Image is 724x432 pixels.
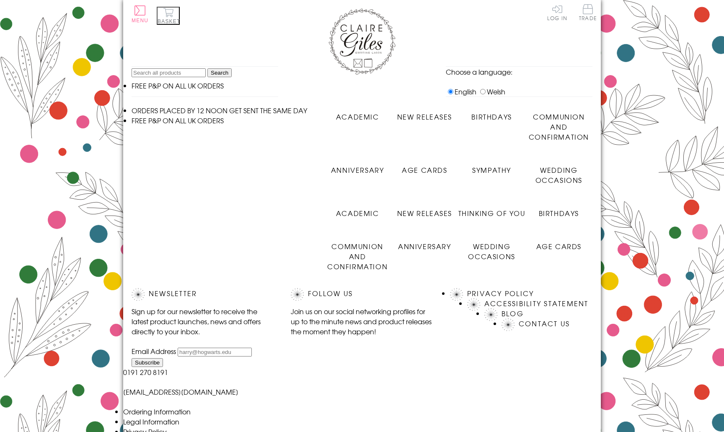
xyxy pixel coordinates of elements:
button: Menu [132,5,148,23]
a: New Releases [391,105,458,122]
a: Contact Us [519,318,570,328]
a: Trade [579,4,597,22]
span: Birthdays [471,112,512,122]
a: Sympathy [458,159,525,175]
a: Accessibility Statement [484,298,589,308]
span: Age Cards [536,241,582,251]
input: Search [207,68,232,77]
a: Blog [502,308,524,318]
span: Age Cards [402,165,447,175]
a: Ordering Information [123,406,191,416]
span: Anniversary [331,165,384,175]
input: harry@hogwarts.edu [178,348,252,357]
span: New Releases [397,208,452,218]
a: Anniversary [324,159,391,175]
input: English [448,89,453,94]
a: Anniversary [391,235,458,251]
p: Join us on our social networking profiles for up to the minute news and product releases the mome... [291,306,433,336]
span: Communion and Confirmation [327,241,388,271]
label: English [446,86,476,96]
a: Communion and Confirmation [525,105,592,142]
a: Birthdays [525,202,592,218]
a: Academic [324,202,391,218]
a: [EMAIL_ADDRESS][DOMAIN_NAME] [123,387,238,397]
span: Menu [132,18,148,23]
p: Sign up for our newsletter to receive the latest product launches, news and offers directly to yo... [132,306,274,336]
span: Academic [336,208,379,218]
span: Trade [579,4,597,21]
span: New Releases [397,112,452,122]
input: Search all products [132,68,206,77]
a: Legal Information [123,416,179,427]
a: Age Cards [525,235,592,251]
span: FREE P&P ON ALL UK ORDERS [132,115,224,125]
a: Age Cards [391,159,458,175]
a: Birthdays [458,105,525,122]
h2: Follow Us [291,288,433,301]
span: Thinking of You [458,208,525,218]
p: Choose a language: [446,67,592,77]
span: Communion and Confirmation [529,112,589,142]
a: New Releases [391,202,458,218]
button: Basket [157,7,180,25]
label: Email Address [132,346,176,356]
h2: Newsletter [132,288,274,301]
a: Log In [547,4,567,21]
span: ORDERS PLACED BY 12 NOON GET SENT THE SAME DAY [132,105,307,115]
a: Academic [324,105,391,122]
span: Birthdays [539,208,579,218]
a: Communion and Confirmation [324,235,391,271]
label: Welsh [478,86,505,96]
span: Wedding Occasions [468,241,515,261]
span: Anniversary [398,241,451,251]
img: Claire Giles Greetings Cards [328,8,396,75]
a: Wedding Occasions [525,159,592,185]
span: Academic [336,112,379,122]
a: Thinking of You [458,202,525,218]
a: Wedding Occasions [458,235,525,261]
span: Sympathy [472,165,511,175]
span: Wedding Occasions [535,165,582,185]
input: Subscribe [132,358,163,367]
input: Welsh [480,89,486,94]
a: Privacy Policy [467,288,534,298]
a: 0191 270 8191 [123,367,168,377]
